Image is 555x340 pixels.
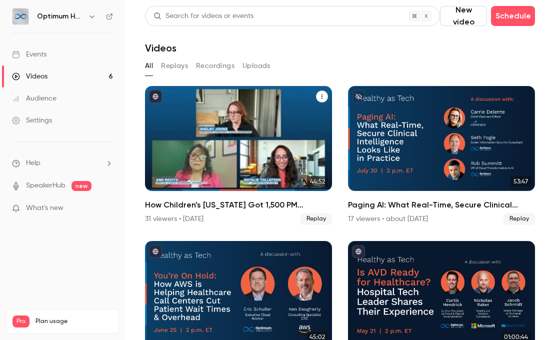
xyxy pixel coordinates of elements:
[12,315,29,327] span: Pro
[12,8,28,24] img: Optimum Healthcare IT
[12,71,47,81] div: Videos
[149,245,162,258] button: published
[71,181,91,191] span: new
[440,6,487,26] button: New video
[12,93,56,103] div: Audience
[352,245,365,258] button: published
[348,86,535,225] a: 53:47Paging AI: What Real-Time, Secure Clinical Intelligence Looks Like in Practice17 viewers • a...
[503,213,535,225] span: Replay
[145,86,332,225] a: 44:52How Children’s [US_STATE] Got 1,500 PM Schedules Back on Track With ServiceNow31 viewers • [...
[26,180,65,191] a: SpeakerHub
[510,176,531,187] span: 53:47
[161,58,188,74] button: Replays
[26,203,63,213] span: What's new
[348,199,535,211] h2: Paging AI: What Real-Time, Secure Clinical Intelligence Looks Like in Practice
[491,6,535,26] button: Schedule
[145,214,203,224] div: 31 viewers • [DATE]
[149,90,162,103] button: published
[145,199,332,211] h2: How Children’s [US_STATE] Got 1,500 PM Schedules Back on Track With ServiceNow
[12,158,113,168] li: help-dropdown-opener
[145,58,153,74] button: All
[145,42,176,54] h1: Videos
[242,58,270,74] button: Uploads
[300,213,332,225] span: Replay
[196,58,234,74] button: Recordings
[12,49,46,59] div: Events
[37,11,84,21] h6: Optimum Healthcare IT
[352,90,365,103] button: unpublished
[35,317,112,325] span: Plan usage
[12,115,52,125] div: Settings
[153,11,253,21] div: Search for videos or events
[145,86,332,225] li: How Children’s Wisconsin Got 1,500 PM Schedules Back on Track With ServiceNow
[101,204,113,213] iframe: Noticeable Trigger
[307,176,328,187] span: 44:52
[348,214,428,224] div: 17 viewers • about [DATE]
[348,86,535,225] li: Paging AI: What Real-Time, Secure Clinical Intelligence Looks Like in Practice
[26,158,40,168] span: Help
[145,6,535,334] section: Videos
